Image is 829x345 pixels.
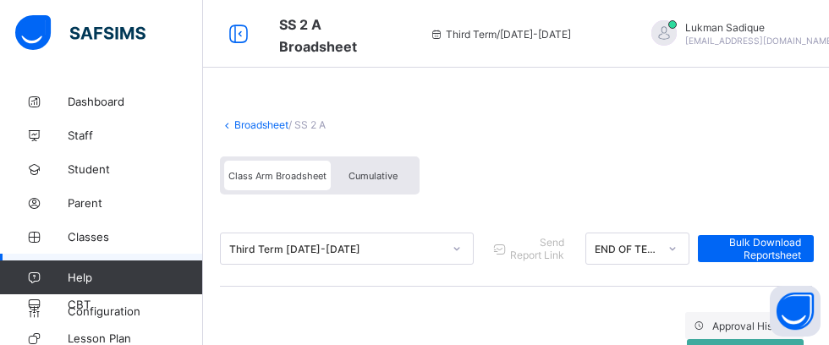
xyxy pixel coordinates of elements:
[68,129,203,142] span: Staff
[68,196,203,210] span: Parent
[711,236,801,261] span: Bulk Download Reportsheet
[595,243,658,255] div: END OF TERM
[68,95,203,108] span: Dashboard
[68,162,203,176] span: Student
[68,331,203,345] span: Lesson Plan
[429,28,571,41] span: session/term information
[68,271,202,284] span: Help
[68,230,203,244] span: Classes
[770,286,821,337] button: Open asap
[509,236,565,261] span: Send Report Link
[349,170,398,182] span: Cumulative
[712,320,791,332] span: Approval History
[229,243,442,255] div: Third Term [DATE]-[DATE]
[68,304,202,318] span: Configuration
[228,170,327,182] span: Class Arm Broadsheet
[279,16,357,55] span: Class Arm Broadsheet
[234,118,288,131] a: Broadsheet
[288,118,326,131] span: / SS 2 A
[15,15,145,51] img: safsims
